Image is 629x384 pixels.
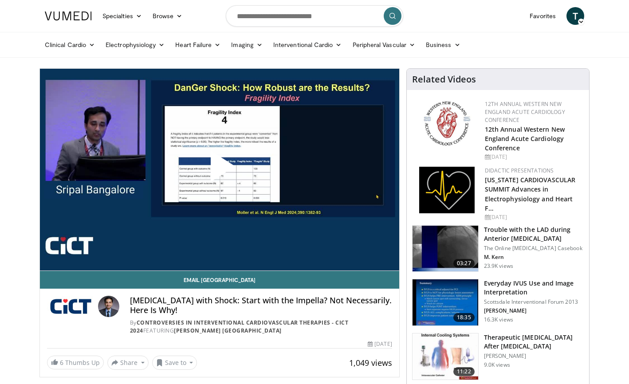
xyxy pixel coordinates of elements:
[413,333,478,380] img: 243698_0002_1.png.150x105_q85_crop-smart_upscale.jpg
[107,356,149,370] button: Share
[484,316,513,323] p: 16.3K views
[130,296,392,315] h4: [MEDICAL_DATA] with Shock: Start with the Impella? Not Necessarily. Here Is Why!
[453,367,475,376] span: 11:22
[485,100,565,124] a: 12th Annual Western New England Acute Cardiology Conference
[347,36,421,54] a: Peripheral Vascular
[484,353,584,360] p: [PERSON_NAME]
[100,36,170,54] a: Electrophysiology
[47,356,104,369] a: 6 Thumbs Up
[413,279,478,325] img: dTBemQywLidgNXR34xMDoxOjA4MTsiGN.150x105_q85_crop-smart_upscale.jpg
[170,36,226,54] a: Heart Failure
[484,333,584,351] h3: Therapeutic [MEDICAL_DATA] After [MEDICAL_DATA]
[130,319,392,335] div: By FEATURING
[140,126,299,213] button: Play Video
[484,263,513,270] p: 23.9K views
[484,361,510,368] p: 9.0K views
[484,307,584,314] p: [PERSON_NAME]
[485,213,582,221] div: [DATE]
[268,36,347,54] a: Interventional Cardio
[98,296,119,317] img: Avatar
[47,296,94,317] img: Controversies in Interventional Cardiovascular Therapies - CICT 2024
[524,7,561,25] a: Favorites
[226,36,268,54] a: Imaging
[60,358,63,367] span: 6
[484,298,584,306] p: Scottsdale Interventional Forum 2013
[422,100,472,147] img: 0954f259-7907-4053-a817-32a96463ecc8.png.150x105_q85_autocrop_double_scale_upscale_version-0.2.png
[45,12,92,20] img: VuMedi Logo
[485,176,576,212] a: [US_STATE] CARDIOVASCULAR SUMMIT Advances in Electrophysiology and Heart F…
[484,225,584,243] h3: Trouble with the LAD during Anterior [MEDICAL_DATA]
[130,319,349,334] a: Controversies in Interventional Cardiovascular Therapies - CICT 2024
[368,340,392,348] div: [DATE]
[421,36,466,54] a: Business
[453,259,475,268] span: 03:27
[152,356,197,370] button: Save to
[147,7,188,25] a: Browse
[419,167,475,213] img: 1860aa7a-ba06-47e3-81a4-3dc728c2b4cf.png.150x105_q85_autocrop_double_scale_upscale_version-0.2.png
[40,69,399,271] video-js: Video Player
[174,327,282,334] a: [PERSON_NAME] [GEOGRAPHIC_DATA]
[484,254,584,261] p: M. Kern
[485,153,582,161] div: [DATE]
[226,5,403,27] input: Search topics, interventions
[412,74,476,85] h4: Related Videos
[39,36,100,54] a: Clinical Cardio
[97,7,147,25] a: Specialties
[484,245,584,252] p: The Online [MEDICAL_DATA] Casebook
[484,279,584,297] h3: Everyday IVUS Use and Image Interpretation
[412,333,584,380] a: 11:22 Therapeutic [MEDICAL_DATA] After [MEDICAL_DATA] [PERSON_NAME] 9.0K views
[412,225,584,272] a: 03:27 Trouble with the LAD during Anterior [MEDICAL_DATA] The Online [MEDICAL_DATA] Casebook M. K...
[453,313,475,322] span: 18:35
[40,271,399,289] a: Email [GEOGRAPHIC_DATA]
[412,279,584,326] a: 18:35 Everyday IVUS Use and Image Interpretation Scottsdale Interventional Forum 2013 [PERSON_NAM...
[349,357,392,368] span: 1,049 views
[413,226,478,272] img: ABqa63mjaT9QMpl35hMDoxOmtxO3TYNt_2.150x105_q85_crop-smart_upscale.jpg
[485,167,582,175] div: Didactic Presentations
[566,7,584,25] a: T
[485,125,565,152] a: 12th Annual Western New England Acute Cardiology Conference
